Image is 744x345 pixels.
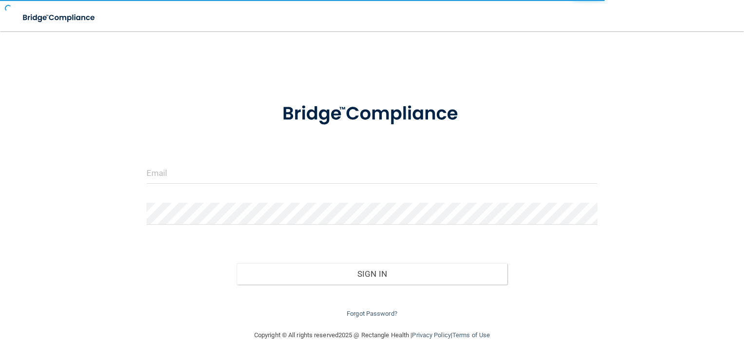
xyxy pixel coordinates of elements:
a: Terms of Use [452,331,490,339]
a: Forgot Password? [347,310,397,317]
img: bridge_compliance_login_screen.278c3ca4.svg [263,90,481,138]
button: Sign In [237,263,507,285]
a: Privacy Policy [412,331,450,339]
img: bridge_compliance_login_screen.278c3ca4.svg [15,8,104,28]
input: Email [147,162,598,184]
